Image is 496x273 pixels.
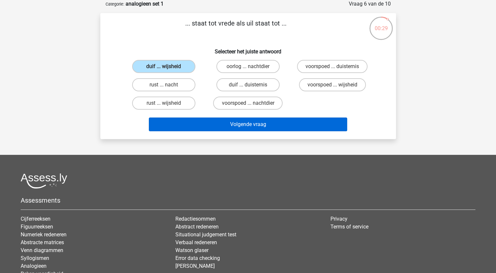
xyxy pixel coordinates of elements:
[111,18,361,38] p: ... staat tot vrede als uil staat tot ...
[132,60,195,73] label: duif ... wijsheid
[132,97,195,110] label: rust ... wijsheid
[126,1,164,7] strong: analogieen set 1
[132,78,195,91] label: rust ... nacht
[175,239,217,246] a: Verbaal redeneren
[175,247,208,253] a: Watson glaser
[106,2,124,7] small: Categorie:
[330,224,368,230] a: Terms of service
[175,255,220,261] a: Error data checking
[369,16,393,32] div: 00:29
[330,216,347,222] a: Privacy
[297,60,367,73] label: voorspoed ... duisternis
[149,118,347,131] button: Volgende vraag
[21,247,63,253] a: Venn diagrammen
[21,231,67,238] a: Numeriek redeneren
[175,231,236,238] a: Situational judgement test
[21,216,50,222] a: Cijferreeksen
[175,263,215,269] a: [PERSON_NAME]
[111,43,386,55] h6: Selecteer het juiste antwoord
[175,224,219,230] a: Abstract redeneren
[21,239,64,246] a: Abstracte matrices
[175,216,216,222] a: Redactiesommen
[299,78,366,91] label: voorspoed ... wijsheid
[216,60,280,73] label: oorlog ... nachtdier
[21,263,47,269] a: Analogieen
[21,255,49,261] a: Syllogismen
[21,224,53,230] a: Figuurreeksen
[21,196,475,204] h5: Assessments
[21,173,67,189] img: Assessly logo
[213,97,283,110] label: voorspoed ... nachtdier
[216,78,280,91] label: duif ... duisternis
